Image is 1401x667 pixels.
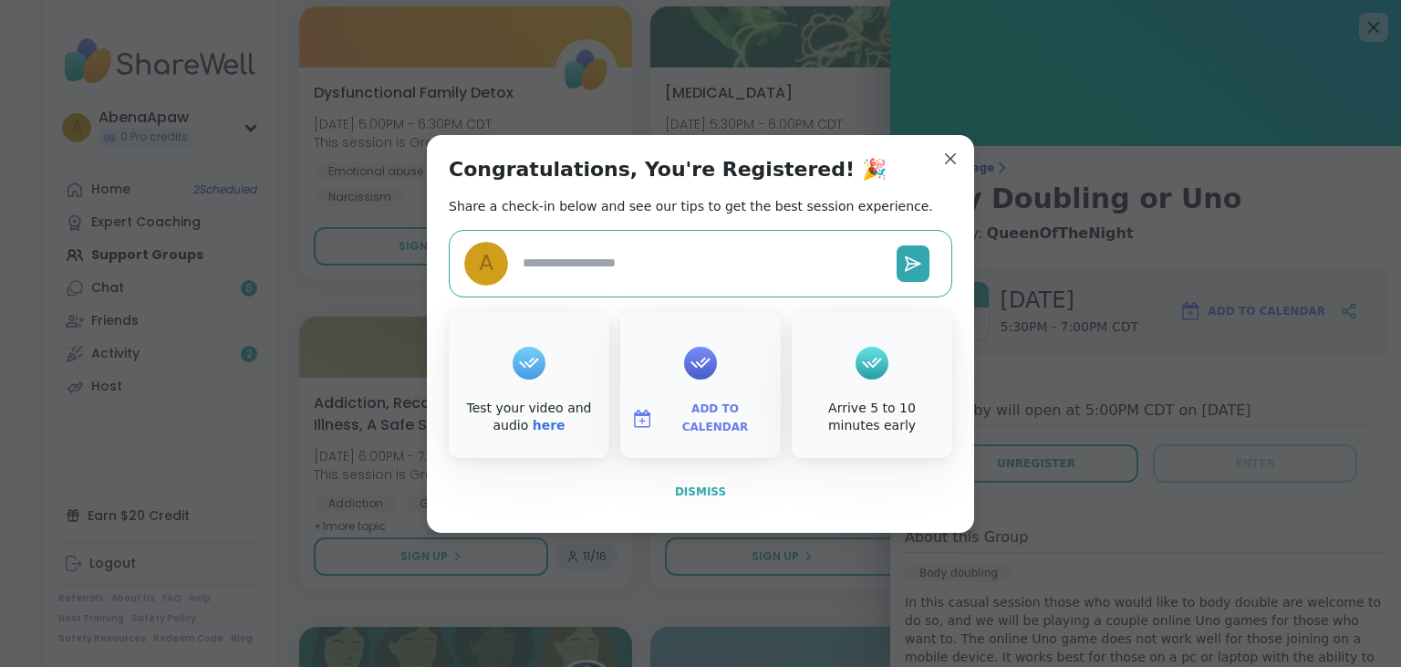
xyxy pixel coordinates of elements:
[452,400,606,435] div: Test your video and audio
[449,197,933,215] h2: Share a check-in below and see our tips to get the best session experience.
[631,408,653,430] img: ShareWell Logomark
[449,157,887,182] h1: Congratulations, You're Registered! 🎉
[624,400,777,438] button: Add to Calendar
[449,473,952,511] button: Dismiss
[660,401,770,436] span: Add to Calendar
[795,400,949,435] div: Arrive 5 to 10 minutes early
[479,247,493,279] span: A
[675,485,726,498] span: Dismiss
[533,418,566,433] a: here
